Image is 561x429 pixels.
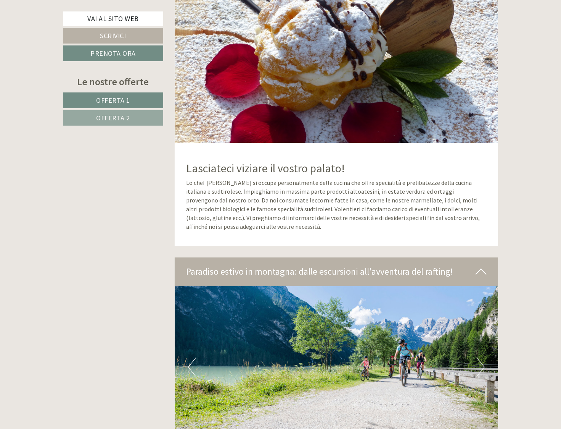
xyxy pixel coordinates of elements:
span: Offerta 2 [96,113,130,122]
button: Previous [188,52,196,71]
div: Le nostre offerte [63,74,163,89]
div: Buon giorno, come possiamo aiutarla? [6,21,116,44]
div: [DATE] [137,6,164,19]
div: Inso Sonnenheim [11,22,112,28]
button: Next [477,358,485,377]
p: Lo chef [PERSON_NAME] si occupa personalmente della cucina che offre specialità e prelibatezze de... [186,178,487,231]
small: 09:55 [11,37,112,42]
button: Invia [260,199,301,215]
button: Previous [188,358,196,377]
a: Scrivici [63,28,163,44]
a: Vai al sito web [63,11,163,26]
div: Paradiso estivo in montagna: dalle escursioni all'avventura del rafting! [175,257,498,286]
h2: Lasciateci viziare il vostro palato! [186,162,487,175]
button: Next [477,52,485,71]
span: Offerta 1 [96,96,130,105]
a: Prenota ora [63,45,163,61]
